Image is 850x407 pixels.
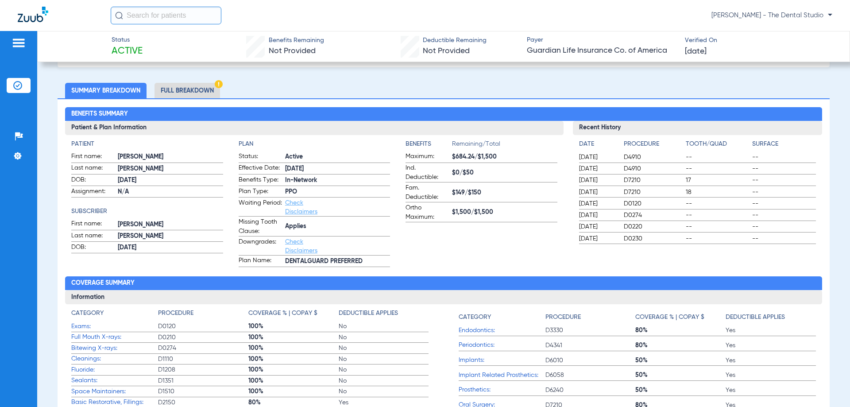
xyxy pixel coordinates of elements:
[71,398,158,407] span: Basic Restorative, Fillings:
[452,168,557,178] span: $0/$50
[71,207,223,216] h4: Subscriber
[686,164,749,173] span: --
[452,208,557,217] span: $1,500/$1,500
[624,164,683,173] span: D4910
[239,256,282,267] span: Plan Name:
[71,354,158,364] span: Cleanings:
[339,309,429,321] app-breakdown-title: Deductible Applies
[624,140,683,149] h4: Procedure
[285,257,390,266] span: DENTALGUARD PREFERRED
[71,387,158,396] span: Space Maintainers:
[545,371,636,380] span: D6058
[65,276,822,291] h2: Coverage Summary
[726,356,816,365] span: Yes
[65,107,822,121] h2: Benefits Summary
[158,333,248,342] span: D0210
[527,35,677,45] span: Payer
[339,333,429,342] span: No
[726,386,816,395] span: Yes
[635,371,726,380] span: 50%
[71,163,115,174] span: Last name:
[71,333,158,342] span: Full Mouth X-rays:
[12,38,26,48] img: hamburger-icon
[452,188,557,198] span: $149/$150
[459,326,545,335] span: Endodontics:
[423,36,487,45] span: Deductible Remaining
[624,176,683,185] span: D7210
[635,386,726,395] span: 50%
[239,140,390,149] h4: Plan
[285,200,317,215] a: Check Disclaimers
[527,45,677,56] span: Guardian Life Insurance Co. of America
[752,140,815,149] h4: Surface
[686,199,749,208] span: --
[285,187,390,197] span: PPO
[545,341,636,350] span: D4341
[459,341,545,350] span: Periodontics:
[545,356,636,365] span: D6010
[579,234,616,243] span: [DATE]
[115,12,123,19] img: Search Icon
[65,290,822,304] h3: Information
[65,121,563,135] h3: Patient & Plan Information
[285,152,390,162] span: Active
[406,140,452,149] h4: Benefits
[624,222,683,231] span: D0220
[339,355,429,364] span: No
[248,387,339,396] span: 100%
[406,140,452,152] app-breakdown-title: Benefits
[239,163,282,174] span: Effective Date:
[579,188,616,197] span: [DATE]
[545,313,581,322] h4: Procedure
[459,356,545,365] span: Implants:
[406,183,449,202] span: Fam. Deductible:
[579,211,616,220] span: [DATE]
[686,140,749,152] app-breakdown-title: Tooth/Quad
[459,309,545,325] app-breakdown-title: Category
[65,83,147,98] li: Summary Breakdown
[686,140,749,149] h4: Tooth/Quad
[285,222,390,231] span: Applies
[248,365,339,374] span: 100%
[339,322,429,331] span: No
[752,234,815,243] span: --
[239,198,282,216] span: Waiting Period:
[118,243,223,252] span: [DATE]
[752,153,815,162] span: --
[545,326,636,335] span: D3330
[573,121,822,135] h3: Recent History
[624,153,683,162] span: D4910
[752,188,815,197] span: --
[752,164,815,173] span: --
[686,222,749,231] span: --
[686,176,749,185] span: 17
[624,234,683,243] span: D0230
[752,176,815,185] span: --
[71,243,115,253] span: DOB:
[686,153,749,162] span: --
[579,140,616,152] app-breakdown-title: Date
[545,386,636,395] span: D6240
[71,344,158,353] span: Bitewing X-rays:
[635,341,726,350] span: 80%
[155,83,220,98] li: Full Breakdown
[452,140,557,152] span: Remaining/Total
[269,47,316,55] span: Not Provided
[686,188,749,197] span: 18
[726,313,785,322] h4: Deductible Applies
[118,176,223,185] span: [DATE]
[752,222,815,231] span: --
[459,371,545,380] span: Implant Related Prosthetics:
[339,387,429,396] span: No
[71,219,115,230] span: First name:
[624,188,683,197] span: D7210
[71,322,158,331] span: Exams:
[71,140,223,149] app-breakdown-title: Patient
[579,153,616,162] span: [DATE]
[18,7,48,22] img: Zuub Logo
[339,344,429,353] span: No
[752,199,815,208] span: --
[239,187,282,198] span: Plan Type:
[71,309,158,321] app-breakdown-title: Category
